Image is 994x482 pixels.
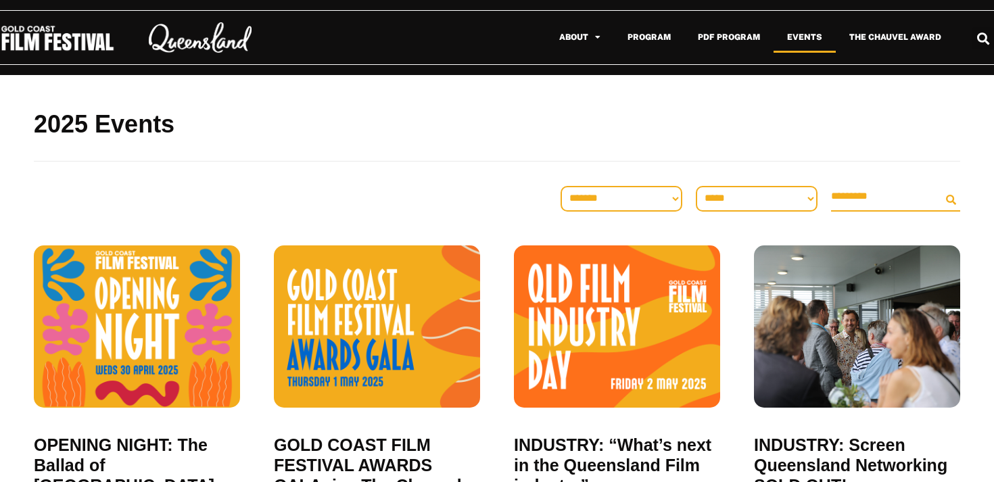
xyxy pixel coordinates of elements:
a: Events [774,22,836,53]
input: Search Filter [831,182,941,212]
a: About [546,22,614,53]
select: Venue Filter [696,186,818,212]
a: PDF Program [684,22,774,53]
a: The Chauvel Award [836,22,955,53]
div: Search [972,27,994,49]
select: Sort filter [561,186,682,212]
h2: 2025 Events [34,109,960,141]
nav: Menu [282,22,954,53]
a: Program [614,22,684,53]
